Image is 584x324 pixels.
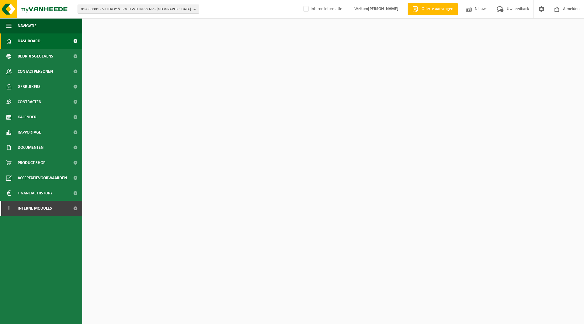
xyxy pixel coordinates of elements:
a: Offerte aanvragen [408,3,458,15]
label: Interne informatie [302,5,342,14]
span: Contactpersonen [18,64,53,79]
strong: [PERSON_NAME] [368,7,398,11]
span: Documenten [18,140,43,155]
span: Contracten [18,94,41,110]
span: Product Shop [18,155,45,170]
span: Rapportage [18,125,41,140]
span: Gebruikers [18,79,40,94]
span: Dashboard [18,33,40,49]
span: Bedrijfsgegevens [18,49,53,64]
span: I [6,201,12,216]
span: Offerte aanvragen [420,6,455,12]
span: Interne modules [18,201,52,216]
span: Kalender [18,110,36,125]
span: 01-000001 - VILLEROY & BOCH WELLNESS NV - [GEOGRAPHIC_DATA] [81,5,191,14]
span: Financial History [18,186,53,201]
span: Navigatie [18,18,36,33]
span: Acceptatievoorwaarden [18,170,67,186]
button: 01-000001 - VILLEROY & BOCH WELLNESS NV - [GEOGRAPHIC_DATA] [78,5,199,14]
